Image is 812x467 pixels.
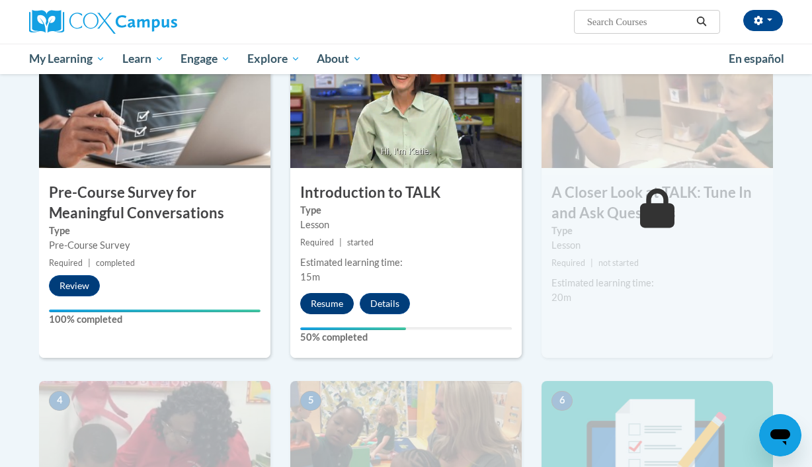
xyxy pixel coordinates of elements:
iframe: Button to launch messaging window [759,414,801,456]
button: Resume [300,293,354,314]
span: | [339,237,342,247]
span: Engage [181,51,230,67]
span: Explore [247,51,300,67]
span: 4 [49,391,70,411]
a: About [309,44,371,74]
a: En español [720,45,793,73]
label: 50% completed [300,330,512,345]
button: Review [49,275,100,296]
span: About [317,51,362,67]
div: Estimated learning time: [551,276,763,290]
label: Type [551,224,763,238]
a: Learn [114,44,173,74]
a: Engage [172,44,239,74]
span: Learn [122,51,164,67]
span: Required [300,237,334,247]
span: | [88,258,91,268]
button: Account Settings [743,10,783,31]
img: Course Image [290,36,522,168]
img: Cox Campus [29,10,177,34]
a: Cox Campus [29,10,267,34]
span: 5 [300,391,321,411]
h3: Introduction to TALK [290,183,522,203]
input: Search Courses [586,14,692,30]
div: Lesson [551,238,763,253]
a: Explore [239,44,309,74]
div: Your progress [49,310,261,312]
label: Type [300,203,512,218]
span: completed [96,258,135,268]
span: Required [49,258,83,268]
span: not started [598,258,639,268]
span: 6 [551,391,573,411]
img: Course Image [542,36,773,168]
span: My Learning [29,51,105,67]
div: Main menu [19,44,793,74]
div: Your progress [300,327,406,330]
span: 15m [300,271,320,282]
button: Details [360,293,410,314]
label: Type [49,224,261,238]
label: 100% completed [49,312,261,327]
button: Search [692,14,711,30]
span: | [590,258,593,268]
h3: A Closer Look at TALK: Tune In and Ask Questions [542,183,773,224]
span: started [347,237,374,247]
img: Course Image [39,36,270,168]
span: En español [729,52,784,65]
div: Lesson [300,218,512,232]
a: My Learning [20,44,114,74]
span: 20m [551,292,571,303]
h3: Pre-Course Survey for Meaningful Conversations [39,183,270,224]
div: Pre-Course Survey [49,238,261,253]
span: Required [551,258,585,268]
div: Estimated learning time: [300,255,512,270]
